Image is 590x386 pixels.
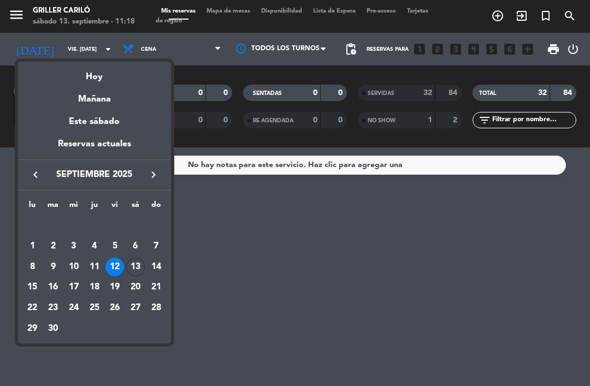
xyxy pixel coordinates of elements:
[18,84,171,106] div: Mañana
[125,257,146,277] td: 13 de septiembre de 2025
[43,318,63,339] td: 30 de septiembre de 2025
[63,298,84,318] td: 24 de septiembre de 2025
[44,278,62,296] div: 16
[147,258,166,276] div: 14
[64,258,83,276] div: 10
[146,199,167,216] th: domingo
[18,106,171,137] div: Este sábado
[23,258,42,276] div: 8
[147,278,166,296] div: 21
[22,215,167,236] td: SEP.
[147,299,166,317] div: 28
[43,236,63,257] td: 2 de septiembre de 2025
[84,257,105,277] td: 11 de septiembre de 2025
[105,258,124,276] div: 12
[64,237,83,256] div: 3
[22,318,43,339] td: 29 de septiembre de 2025
[18,137,171,159] div: Reservas actuales
[84,277,105,298] td: 18 de septiembre de 2025
[23,299,42,317] div: 22
[85,278,104,296] div: 18
[22,257,43,277] td: 8 de septiembre de 2025
[64,278,83,296] div: 17
[44,258,62,276] div: 9
[105,299,124,317] div: 26
[23,278,42,296] div: 15
[44,299,62,317] div: 23
[147,237,166,256] div: 7
[23,237,42,256] div: 1
[22,277,43,298] td: 15 de septiembre de 2025
[104,236,125,257] td: 5 de septiembre de 2025
[126,299,145,317] div: 27
[105,278,124,296] div: 19
[22,298,43,318] td: 22 de septiembre de 2025
[44,237,62,256] div: 2
[63,199,84,216] th: miércoles
[126,258,145,276] div: 13
[125,199,146,216] th: sábado
[45,168,144,182] span: septiembre 2025
[43,199,63,216] th: martes
[63,236,84,257] td: 3 de septiembre de 2025
[85,237,104,256] div: 4
[126,237,145,256] div: 6
[22,236,43,257] td: 1 de septiembre de 2025
[104,298,125,318] td: 26 de septiembre de 2025
[44,319,62,338] div: 30
[64,299,83,317] div: 24
[125,298,146,318] td: 27 de septiembre de 2025
[85,299,104,317] div: 25
[146,236,167,257] td: 7 de septiembre de 2025
[147,168,160,181] i: keyboard_arrow_right
[146,277,167,298] td: 21 de septiembre de 2025
[43,298,63,318] td: 23 de septiembre de 2025
[43,257,63,277] td: 9 de septiembre de 2025
[84,236,105,257] td: 4 de septiembre de 2025
[144,168,163,182] button: keyboard_arrow_right
[29,168,42,181] i: keyboard_arrow_left
[146,257,167,277] td: 14 de septiembre de 2025
[18,62,171,84] div: Hoy
[63,277,84,298] td: 17 de septiembre de 2025
[84,298,105,318] td: 25 de septiembre de 2025
[22,199,43,216] th: lunes
[126,278,145,296] div: 20
[146,298,167,318] td: 28 de septiembre de 2025
[104,277,125,298] td: 19 de septiembre de 2025
[104,199,125,216] th: viernes
[105,237,124,256] div: 5
[23,319,42,338] div: 29
[43,277,63,298] td: 16 de septiembre de 2025
[63,257,84,277] td: 10 de septiembre de 2025
[26,168,45,182] button: keyboard_arrow_left
[104,257,125,277] td: 12 de septiembre de 2025
[125,277,146,298] td: 20 de septiembre de 2025
[125,236,146,257] td: 6 de septiembre de 2025
[85,258,104,276] div: 11
[84,199,105,216] th: jueves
